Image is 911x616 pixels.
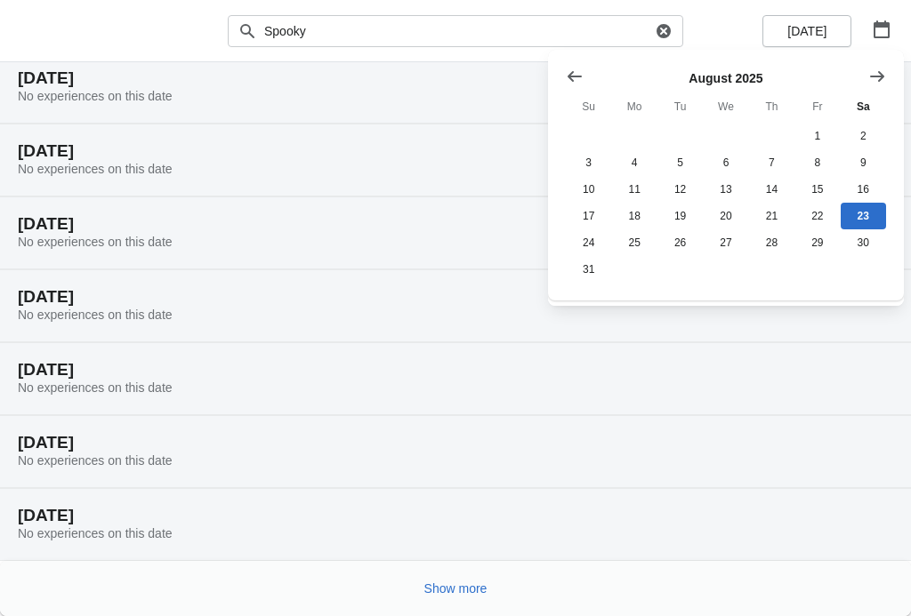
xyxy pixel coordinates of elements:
button: Monday August 25 2025 [611,229,657,256]
span: [DATE] [787,24,826,38]
th: Thursday [749,91,794,123]
h2: [DATE] [18,507,893,524]
button: Saturday August 30 2025 [841,229,886,256]
th: Saturday [841,91,886,123]
h2: [DATE] [18,434,893,452]
button: Monday August 18 2025 [611,203,657,229]
span: No experiences on this date [18,453,173,468]
button: Show next month, September 2025 [861,60,893,92]
button: Saturday August 16 2025 [841,176,886,203]
button: Friday August 22 2025 [794,203,840,229]
span: Show more [424,581,488,596]
button: Tuesday August 12 2025 [657,176,703,203]
h2: [DATE] [18,215,893,233]
button: [DATE] [762,15,851,47]
button: Sunday August 10 2025 [566,176,611,203]
h2: [DATE] [18,288,893,306]
button: Thursday August 7 2025 [749,149,794,176]
input: Search [263,15,651,47]
button: Tuesday August 19 2025 [657,203,703,229]
th: Wednesday [703,91,748,123]
button: Sunday August 3 2025 [566,149,611,176]
th: Friday [794,91,840,123]
button: Wednesday August 13 2025 [703,176,748,203]
button: Tuesday August 26 2025 [657,229,703,256]
button: Sunday August 17 2025 [566,203,611,229]
button: Thursday August 14 2025 [749,176,794,203]
button: Wednesday August 20 2025 [703,203,748,229]
button: Thursday August 21 2025 [749,203,794,229]
button: Sunday August 24 2025 [566,229,611,256]
button: Monday August 11 2025 [611,176,657,203]
button: Saturday August 2 2025 [841,123,886,149]
th: Tuesday [657,91,703,123]
button: Wednesday August 27 2025 [703,229,748,256]
th: Monday [611,91,657,123]
span: No experiences on this date [18,235,173,249]
button: Wednesday August 6 2025 [703,149,748,176]
th: Sunday [566,91,611,123]
button: Friday August 8 2025 [794,149,840,176]
button: Tuesday August 5 2025 [657,149,703,176]
h2: [DATE] [18,361,893,379]
span: No experiences on this date [18,308,173,322]
button: Friday August 15 2025 [794,176,840,203]
button: Monday August 4 2025 [611,149,657,176]
button: Today Saturday August 23 2025 [841,203,886,229]
button: Clear [655,22,673,40]
h2: [DATE] [18,69,893,87]
span: No experiences on this date [18,526,173,540]
button: Sunday August 31 2025 [566,256,611,283]
span: No experiences on this date [18,162,173,176]
span: No experiences on this date [18,380,173,395]
button: Show previous month, July 2025 [559,60,591,92]
h2: [DATE] [18,142,893,160]
button: Show more [417,572,495,604]
button: Thursday August 28 2025 [749,229,794,256]
button: Friday August 29 2025 [794,229,840,256]
button: Saturday August 9 2025 [841,149,886,176]
span: No experiences on this date [18,89,173,103]
button: Friday August 1 2025 [794,123,840,149]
